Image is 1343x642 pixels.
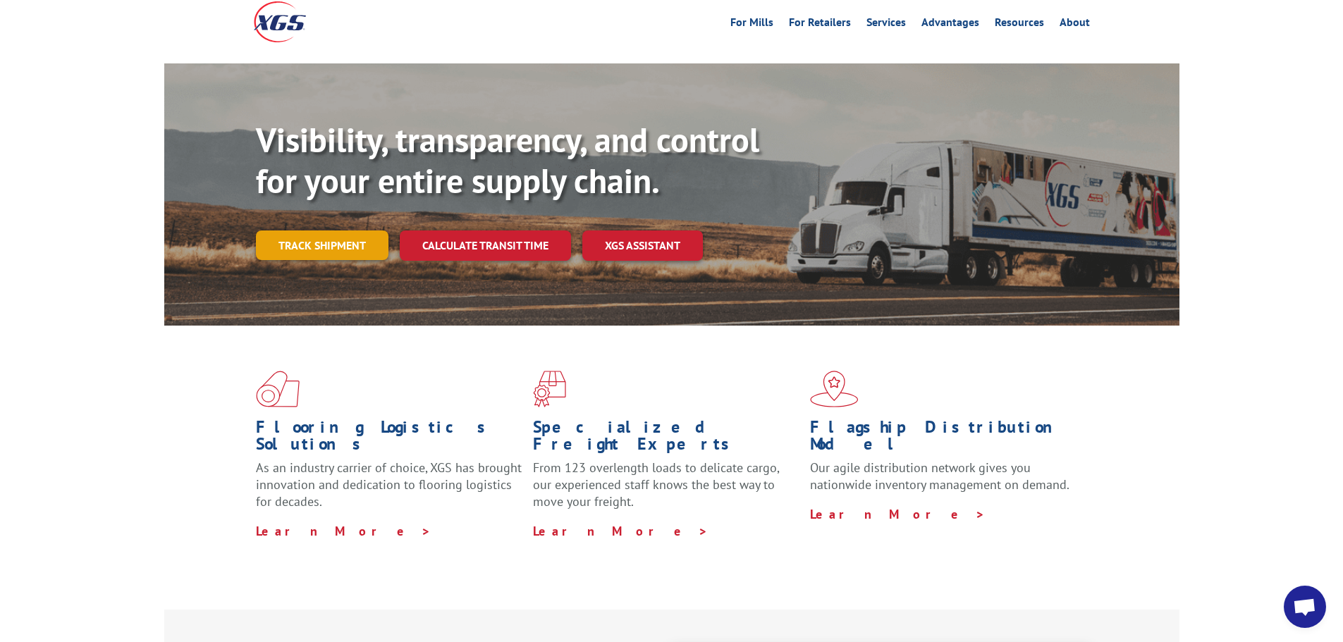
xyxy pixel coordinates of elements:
[256,371,300,407] img: xgs-icon-total-supply-chain-intelligence-red
[810,419,1077,459] h1: Flagship Distribution Model
[533,459,799,522] p: From 123 overlength loads to delicate cargo, our experienced staff knows the best way to move you...
[256,419,522,459] h1: Flooring Logistics Solutions
[533,523,709,539] a: Learn More >
[810,459,1069,493] span: Our agile distribution network gives you nationwide inventory management on demand.
[1284,586,1326,628] div: Open chat
[1060,17,1090,32] a: About
[730,17,773,32] a: For Mills
[789,17,851,32] a: For Retailers
[256,230,388,260] a: Track shipment
[533,371,566,407] img: xgs-icon-focused-on-flooring-red
[256,118,759,202] b: Visibility, transparency, and control for your entire supply chain.
[921,17,979,32] a: Advantages
[810,506,986,522] a: Learn More >
[866,17,906,32] a: Services
[400,230,571,261] a: Calculate transit time
[995,17,1044,32] a: Resources
[256,523,431,539] a: Learn More >
[582,230,703,261] a: XGS ASSISTANT
[810,371,859,407] img: xgs-icon-flagship-distribution-model-red
[256,459,522,510] span: As an industry carrier of choice, XGS has brought innovation and dedication to flooring logistics...
[533,419,799,459] h1: Specialized Freight Experts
